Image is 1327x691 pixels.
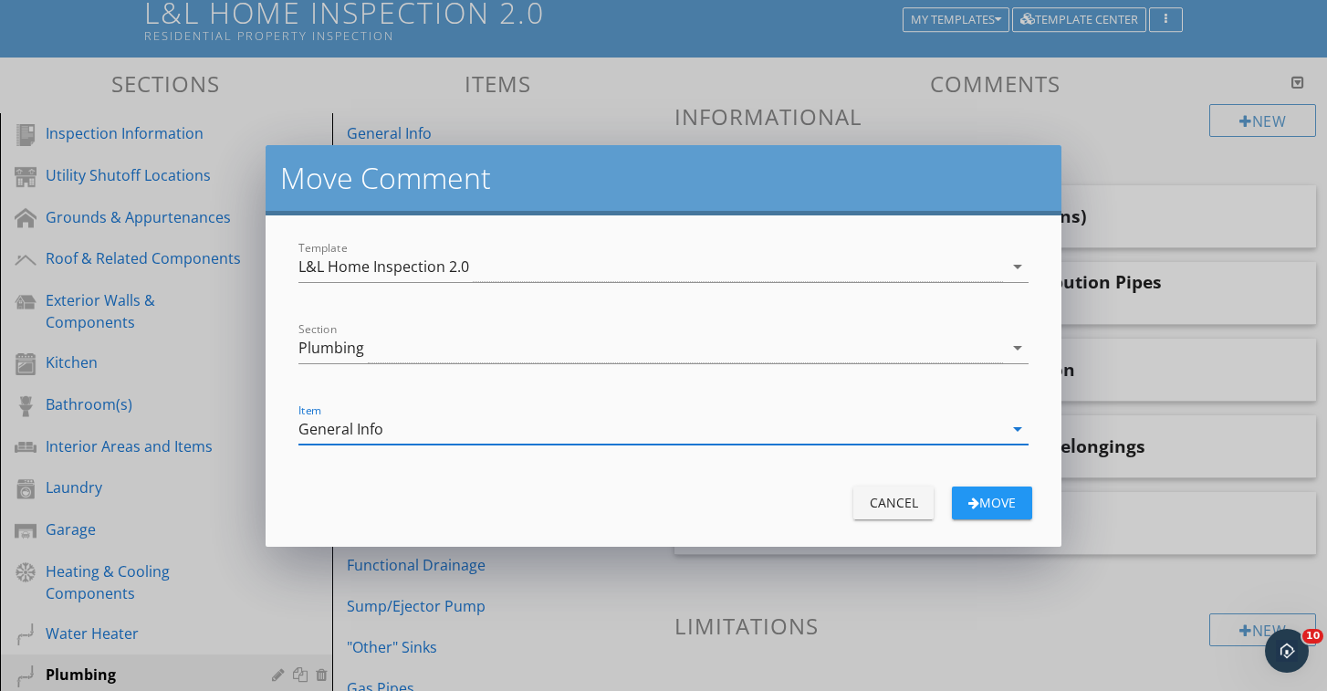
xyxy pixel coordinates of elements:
[1007,337,1029,359] i: arrow_drop_down
[1007,256,1029,277] i: arrow_drop_down
[967,493,1018,512] div: Move
[1302,629,1323,644] span: 10
[1007,418,1029,440] i: arrow_drop_down
[298,421,383,437] div: General Info
[280,160,1047,196] h2: Move Comment
[952,487,1032,519] button: Move
[1265,629,1309,673] iframe: Intercom live chat
[853,487,934,519] button: Cancel
[298,258,469,275] div: L&L Home Inspection 2.0
[868,493,919,512] div: Cancel
[298,340,364,356] div: Plumbing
